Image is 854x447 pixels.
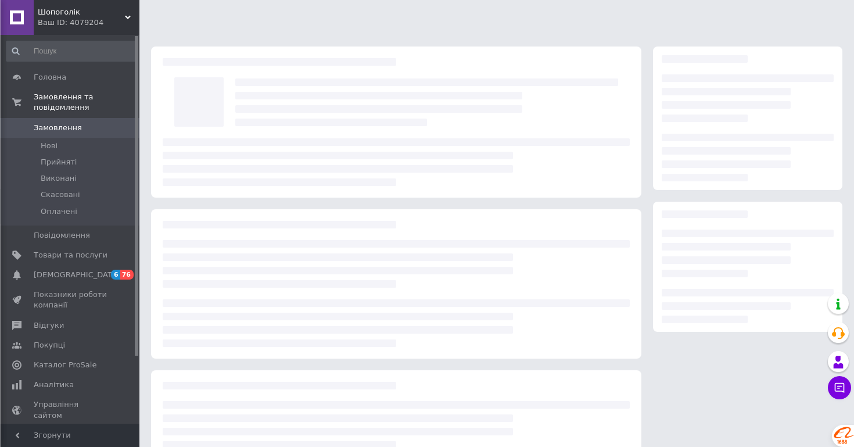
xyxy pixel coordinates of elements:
[41,157,77,167] span: Прийняті
[6,41,137,62] input: Пошук
[34,123,82,133] span: Замовлення
[34,250,107,260] span: Товари та послуги
[41,189,80,200] span: Скасовані
[41,173,77,184] span: Виконані
[34,320,64,331] span: Відгуки
[120,270,134,280] span: 76
[34,270,120,280] span: [DEMOGRAPHIC_DATA]
[41,206,77,217] span: Оплачені
[34,72,66,83] span: Головна
[34,92,139,113] span: Замовлення та повідомлення
[828,376,851,399] button: Чат з покупцем
[41,141,58,151] span: Нові
[111,270,120,280] span: 6
[38,17,139,28] div: Ваш ID: 4079204
[34,289,107,310] span: Показники роботи компанії
[34,399,107,420] span: Управління сайтом
[34,380,74,390] span: Аналітика
[34,230,90,241] span: Повідомлення
[34,360,96,370] span: Каталог ProSale
[38,7,125,17] span: Шопоголік
[34,340,65,351] span: Покупці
